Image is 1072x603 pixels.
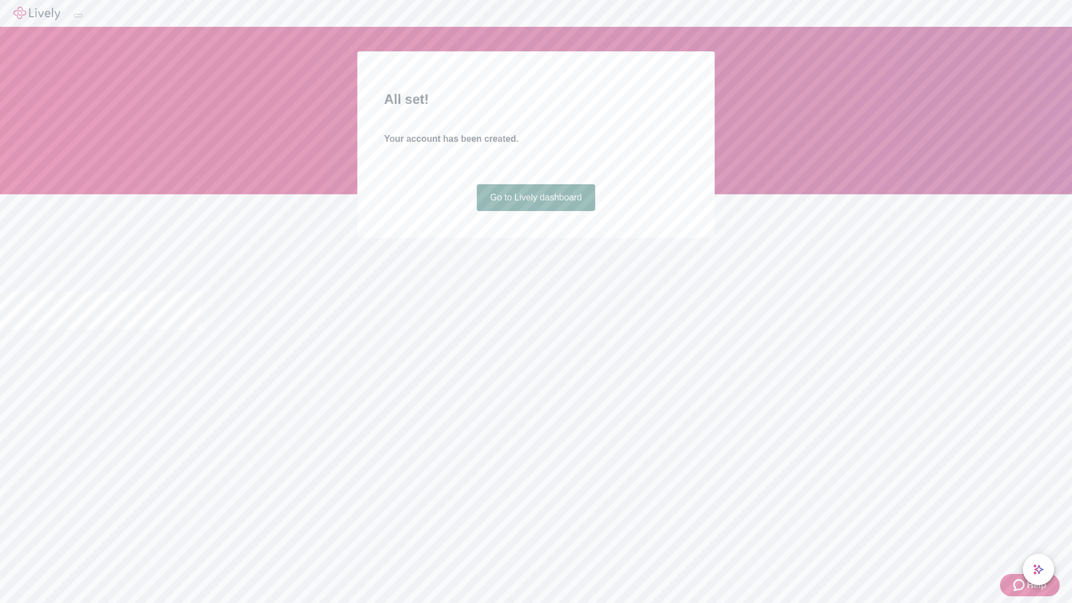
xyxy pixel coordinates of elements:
[1000,574,1060,596] button: Zendesk support iconHelp
[1033,564,1044,575] svg: Lively AI Assistant
[74,14,83,17] button: Log out
[1013,578,1027,592] svg: Zendesk support icon
[1023,554,1054,585] button: chat
[1027,578,1046,592] span: Help
[384,132,688,146] h4: Your account has been created.
[477,184,596,211] a: Go to Lively dashboard
[13,7,60,20] img: Lively
[384,89,688,109] h2: All set!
